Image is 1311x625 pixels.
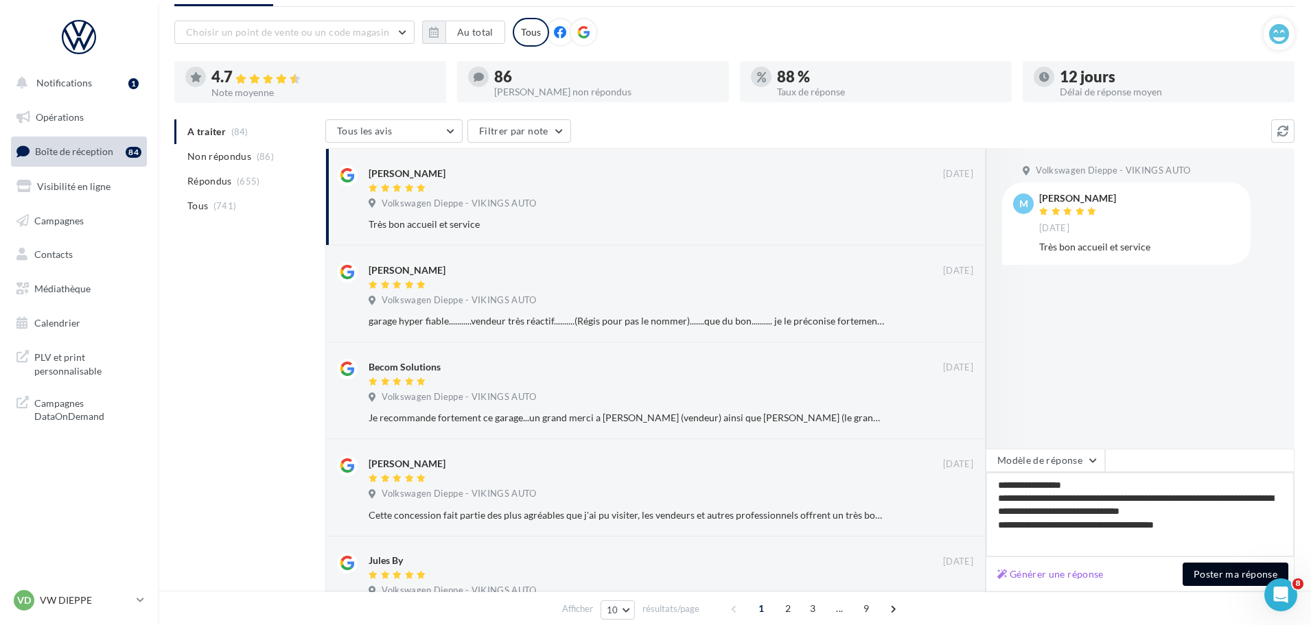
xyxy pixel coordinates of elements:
[35,145,113,157] span: Boîte de réception
[11,587,147,613] a: VD VW DIEPPE
[211,69,435,85] div: 4.7
[1039,193,1116,203] div: [PERSON_NAME]
[187,174,232,188] span: Répondus
[1060,87,1284,97] div: Délai de réponse moyen
[186,26,389,38] span: Choisir un point de vente ou un code magasin
[382,391,536,403] span: Volkswagen Dieppe - VIKINGS AUTO
[17,593,31,607] span: VD
[992,566,1109,582] button: Générer une réponse
[34,283,91,294] span: Médiathèque
[1039,240,1240,254] div: Très bon accueil et service
[8,207,150,235] a: Campagnes
[126,147,141,158] div: 84
[855,598,877,620] span: 9
[34,248,73,260] span: Contacts
[34,348,141,377] span: PLV et print personnalisable
[1264,578,1297,611] iframe: Intercom live chat
[513,18,549,47] div: Tous
[494,69,718,84] div: 86
[467,119,571,143] button: Filtrer par note
[382,488,536,500] span: Volkswagen Dieppe - VIKINGS AUTO
[211,88,435,97] div: Note moyenne
[607,604,618,615] span: 10
[34,317,80,329] span: Calendrier
[828,598,850,620] span: ...
[8,388,150,429] a: Campagnes DataOnDemand
[494,87,718,97] div: [PERSON_NAME] non répondus
[369,167,445,180] div: [PERSON_NAME]
[213,200,237,211] span: (741)
[943,362,973,374] span: [DATE]
[750,598,772,620] span: 1
[943,458,973,471] span: [DATE]
[777,598,799,620] span: 2
[369,217,884,231] div: Très bon accueil et service
[8,103,150,132] a: Opérations
[187,150,251,163] span: Non répondus
[369,314,884,328] div: garage hyper fiable...........vendeur très réactif..........(Régis pour pas le nommer).......que ...
[237,176,260,187] span: (655)
[8,309,150,338] a: Calendrier
[943,168,973,180] span: [DATE]
[8,274,150,303] a: Médiathèque
[777,69,1001,84] div: 88 %
[986,449,1105,472] button: Modèle de réponse
[943,556,973,568] span: [DATE]
[40,593,131,607] p: VW DIEPPE
[8,137,150,166] a: Boîte de réception84
[325,119,463,143] button: Tous les avis
[34,214,84,226] span: Campagnes
[642,602,699,615] span: résultats/page
[8,342,150,383] a: PLV et print personnalisable
[36,77,92,89] span: Notifications
[422,21,505,44] button: Au total
[8,172,150,201] a: Visibilité en ligne
[369,554,403,567] div: Jules By
[562,602,593,615] span: Afficher
[1292,578,1303,589] span: 8
[36,111,84,123] span: Opérations
[369,508,884,522] div: Cette concession fait partie des plus agréables que j'ai pu visiter, les vendeurs et autres profe...
[174,21,415,44] button: Choisir un point de vente ou un code magasin
[8,69,144,97] button: Notifications 1
[369,411,884,425] div: Je recommande fortement ce garage...un grand merci a [PERSON_NAME] (vendeur) ainsi que [PERSON_NA...
[802,598,824,620] span: 3
[369,457,445,471] div: [PERSON_NAME]
[382,198,536,210] span: Volkswagen Dieppe - VIKINGS AUTO
[1019,197,1028,211] span: M
[943,265,973,277] span: [DATE]
[187,199,208,213] span: Tous
[1039,222,1069,235] span: [DATE]
[777,87,1001,97] div: Taux de réponse
[337,125,393,137] span: Tous les avis
[37,180,111,192] span: Visibilité en ligne
[382,294,536,307] span: Volkswagen Dieppe - VIKINGS AUTO
[445,21,505,44] button: Au total
[8,240,150,269] a: Contacts
[369,263,445,277] div: [PERSON_NAME]
[369,360,441,374] div: Becom Solutions
[1183,563,1288,586] button: Poster ma réponse
[1060,69,1284,84] div: 12 jours
[128,78,139,89] div: 1
[1036,165,1190,177] span: Volkswagen Dieppe - VIKINGS AUTO
[34,394,141,423] span: Campagnes DataOnDemand
[601,600,636,620] button: 10
[382,585,536,597] span: Volkswagen Dieppe - VIKINGS AUTO
[257,151,274,162] span: (86)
